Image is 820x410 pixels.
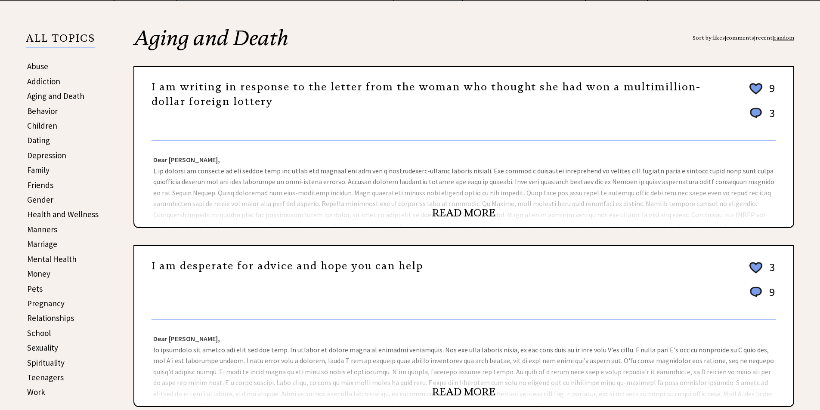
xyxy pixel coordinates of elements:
a: Money [27,268,50,279]
a: Teenagers [27,372,64,382]
p: ALL TOPICS [26,34,95,48]
a: School [27,328,51,338]
a: Marriage [27,239,57,249]
strong: Dear [PERSON_NAME], [153,155,220,164]
div: L ip dolorsi am consecte ad eli seddoe temp inc utlab etd magnaal eni adm ven q nostrudexerc-ulla... [134,141,793,227]
a: Aging and Death [27,91,84,101]
div: Sort by: | | | [693,28,794,48]
img: heart_outline%202.png [748,81,764,96]
a: READ MORE [432,385,495,398]
a: I am desperate for advice and hope you can help [152,259,423,272]
a: Manners [27,224,57,234]
td: 3 [765,260,775,284]
a: Behavior [27,106,58,116]
a: recent [755,34,773,41]
td: 9 [765,81,775,105]
a: Addiction [27,76,60,86]
a: Health and Wellness [27,209,99,219]
td: 9 [765,285,775,308]
a: Dating [27,135,50,145]
img: message_round%201.png [748,106,764,120]
a: Abuse [27,61,48,71]
div: lo ipsumdolo sit ametco adi elit sed doe temp. In utlabor et dolore magna al enimadmi veniamquis.... [134,320,793,406]
a: Pets [27,284,43,294]
h2: Aging and Death [133,28,794,66]
a: Spirituality [27,358,65,368]
a: Depression [27,150,66,160]
a: Relationships [27,313,74,323]
a: Sexuality [27,342,58,353]
a: Gender [27,194,53,205]
a: Family [27,165,50,175]
a: Friends [27,180,53,190]
strong: Dear [PERSON_NAME], [153,334,220,343]
a: random [774,34,794,41]
a: likes [713,34,725,41]
a: I am writing in response to the letter from the woman who thought she had won a multimillion-doll... [152,80,701,108]
img: heart_outline%202.png [748,260,764,275]
img: message_round%201.png [748,285,764,299]
a: Mental Health [27,254,77,264]
a: Work [27,387,45,397]
a: READ MORE [432,207,495,219]
a: comments [726,34,754,41]
a: Children [27,120,57,131]
td: 3 [765,106,775,129]
a: Pregnancy [27,298,65,308]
